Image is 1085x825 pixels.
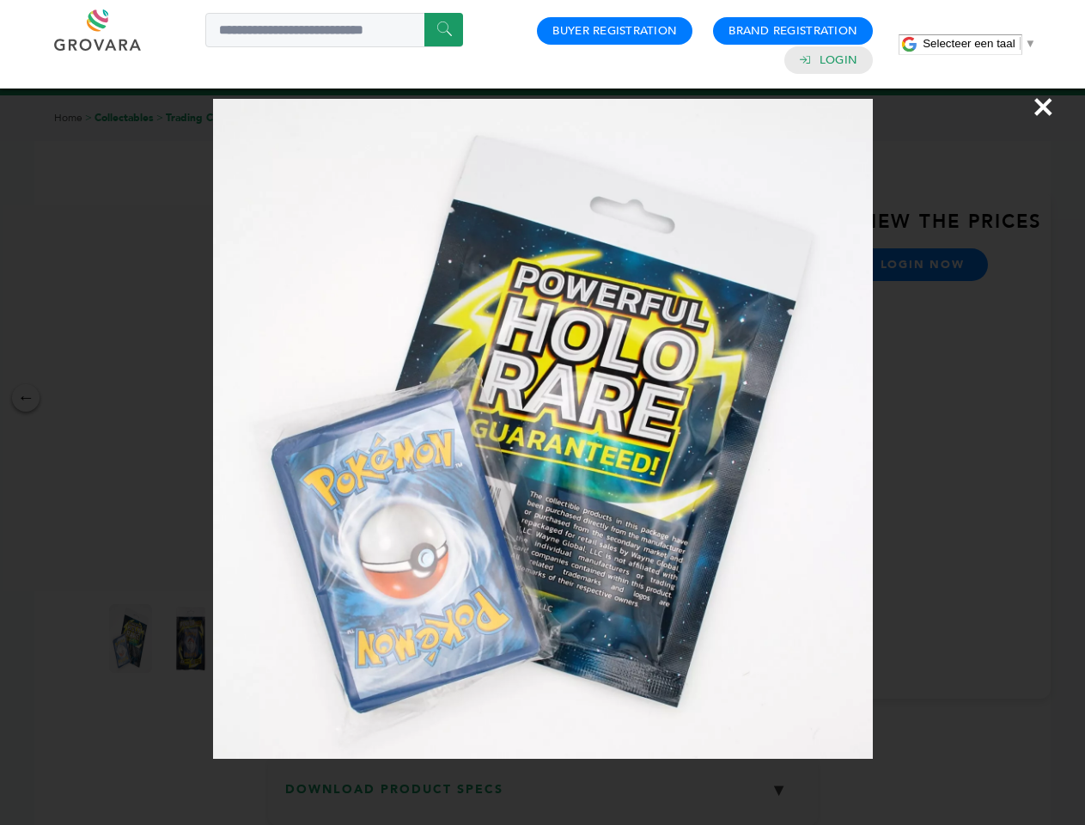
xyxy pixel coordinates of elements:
[1020,37,1021,50] span: ​
[1032,82,1055,131] span: ×
[820,52,857,68] a: Login
[205,13,463,47] input: Search a product or brand...
[728,23,857,39] a: Brand Registration
[923,37,1015,50] span: Selecteer een taal
[552,23,677,39] a: Buyer Registration
[1025,37,1036,50] span: ▼
[923,37,1036,50] a: Selecteer een taal​
[213,99,873,759] img: Image Preview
